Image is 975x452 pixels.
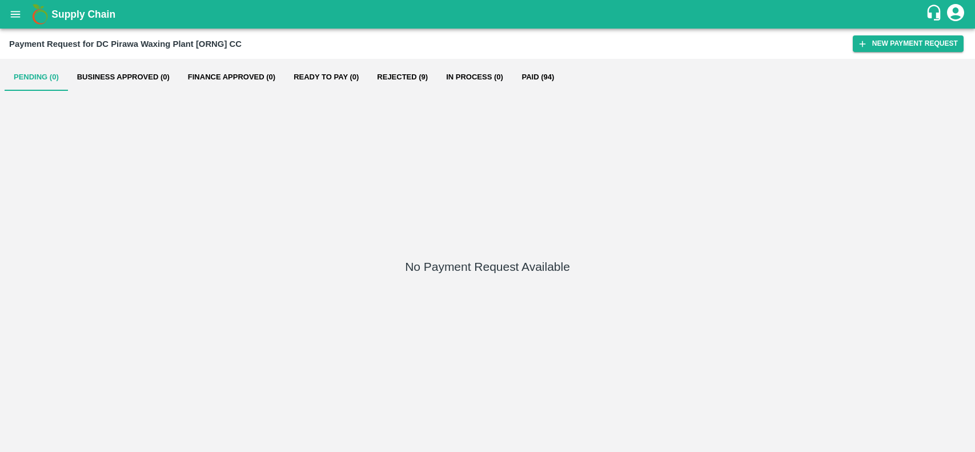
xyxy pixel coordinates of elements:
[68,63,179,91] button: Business Approved (0)
[368,63,437,91] button: Rejected (9)
[51,9,115,20] b: Supply Chain
[179,63,284,91] button: Finance Approved (0)
[512,63,564,91] button: Paid (94)
[2,1,29,27] button: open drawer
[853,35,964,52] button: New Payment Request
[405,259,570,275] h5: No Payment Request Available
[437,63,512,91] button: In Process (0)
[945,2,966,26] div: account of current user
[9,39,242,49] b: Payment Request for DC Pirawa Waxing Plant [ORNG] CC
[284,63,368,91] button: Ready To Pay (0)
[925,4,945,25] div: customer-support
[51,6,925,22] a: Supply Chain
[5,63,68,91] button: Pending (0)
[29,3,51,26] img: logo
